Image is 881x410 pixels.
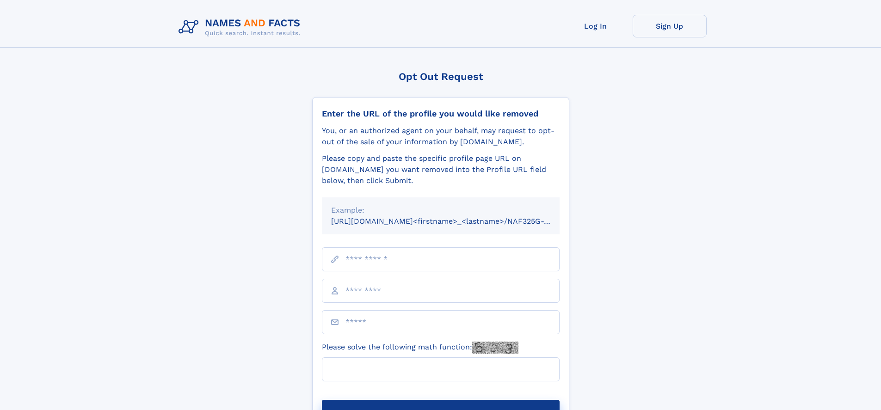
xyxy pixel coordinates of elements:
[322,153,560,186] div: Please copy and paste the specific profile page URL on [DOMAIN_NAME] you want removed into the Pr...
[322,125,560,147] div: You, or an authorized agent on your behalf, may request to opt-out of the sale of your informatio...
[331,217,577,226] small: [URL][DOMAIN_NAME]<firstname>_<lastname>/NAF325G-xxxxxxxx
[322,342,518,354] label: Please solve the following math function:
[633,15,707,37] a: Sign Up
[322,109,560,119] div: Enter the URL of the profile you would like removed
[312,71,569,82] div: Opt Out Request
[175,15,308,40] img: Logo Names and Facts
[331,205,550,216] div: Example:
[559,15,633,37] a: Log In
